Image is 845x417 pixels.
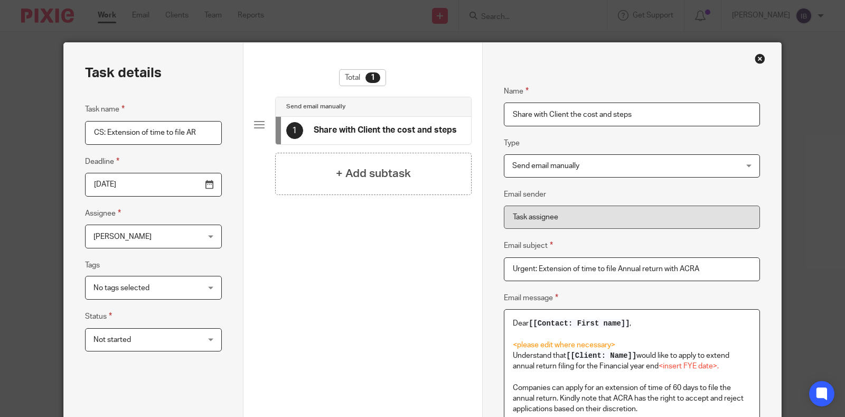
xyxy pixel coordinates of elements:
[93,284,149,292] span: No tags selected
[512,162,579,170] span: Send email manually
[365,72,380,83] div: 1
[336,165,411,182] h4: + Add subtask
[504,239,553,252] label: Email subject
[504,257,760,281] input: Subject
[566,351,636,360] span: [[Client: Name]]
[85,260,100,271] label: Tags
[513,341,615,349] span: <please edit where necessary>
[529,319,630,328] span: [[Contact: First name]]
[504,189,546,200] label: Email sender
[504,292,558,304] label: Email message
[339,69,386,86] div: Total
[85,310,112,322] label: Status
[755,53,765,64] div: Close this dialog window
[513,350,751,372] p: Understand that would like to apply to extend annual return filing for the Financial year end
[85,173,222,197] input: Pick a date
[659,363,719,370] span: <insert FYE date>.
[513,318,751,329] p: Dear ,
[314,125,457,136] h4: Share with Client the cost and steps
[93,336,131,344] span: Not started
[286,122,303,139] div: 1
[85,155,119,168] label: Deadline
[93,233,152,240] span: [PERSON_NAME]
[504,85,529,97] label: Name
[286,103,345,111] h4: Send email manually
[504,138,520,149] label: Type
[85,207,121,219] label: Assignee
[85,103,125,115] label: Task name
[513,383,751,415] p: Companies can apply for an extension of time of 60 days to file the annual return. Kindly note th...
[85,121,222,145] input: Task name
[85,64,162,82] h2: Task details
